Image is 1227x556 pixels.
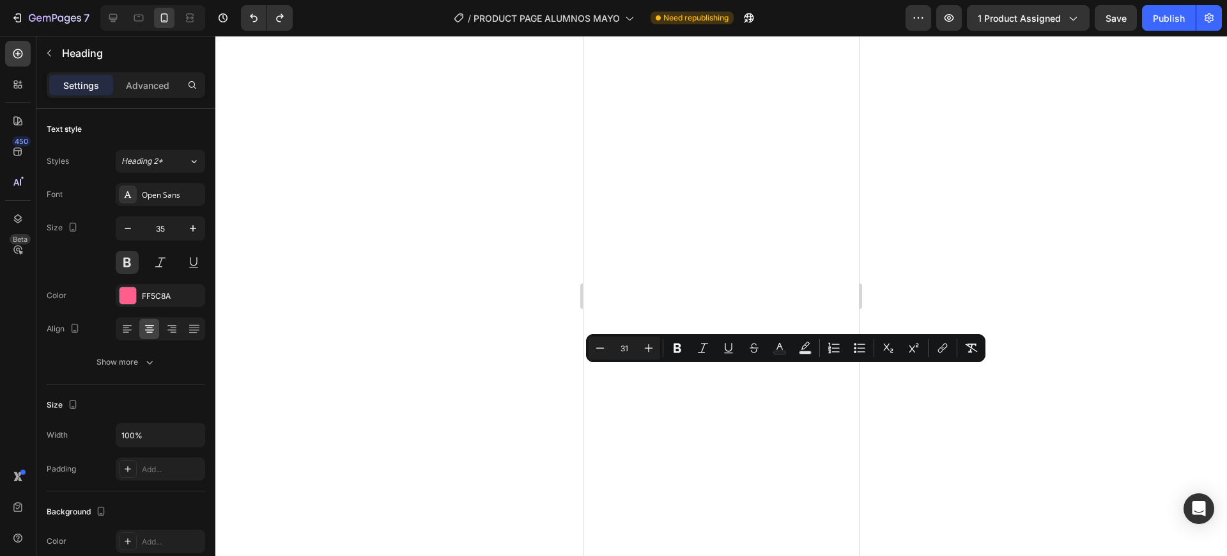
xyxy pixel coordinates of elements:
[142,290,202,302] div: FF5C8A
[10,234,31,244] div: Beta
[978,12,1061,25] span: 1 product assigned
[663,12,729,24] span: Need republishing
[142,536,202,548] div: Add...
[474,12,620,25] span: PRODUCT PAGE ALUMNOS MAYO
[47,219,81,237] div: Size
[468,12,471,25] span: /
[47,504,109,521] div: Background
[583,36,859,556] iframe: Design area
[84,10,89,26] p: 7
[1184,493,1214,524] div: Open Intercom Messenger
[121,155,163,167] span: Heading 2*
[241,5,293,31] div: Undo/Redo
[116,424,204,447] input: Auto
[47,463,76,475] div: Padding
[1142,5,1196,31] button: Publish
[1095,5,1137,31] button: Save
[62,45,200,61] p: Heading
[47,397,81,414] div: Size
[47,351,205,374] button: Show more
[47,429,68,441] div: Width
[47,290,66,301] div: Color
[47,536,66,547] div: Color
[47,155,69,167] div: Styles
[116,150,205,173] button: Heading 2*
[12,136,31,147] div: 450
[142,464,202,475] div: Add...
[142,189,202,201] div: Open Sans
[1153,12,1185,25] div: Publish
[47,189,63,200] div: Font
[967,5,1090,31] button: 1 product assigned
[1106,13,1127,24] span: Save
[96,356,156,369] div: Show more
[5,5,95,31] button: 7
[586,334,985,362] div: Editor contextual toolbar
[47,123,82,135] div: Text style
[47,321,82,338] div: Align
[126,79,169,92] p: Advanced
[63,79,99,92] p: Settings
